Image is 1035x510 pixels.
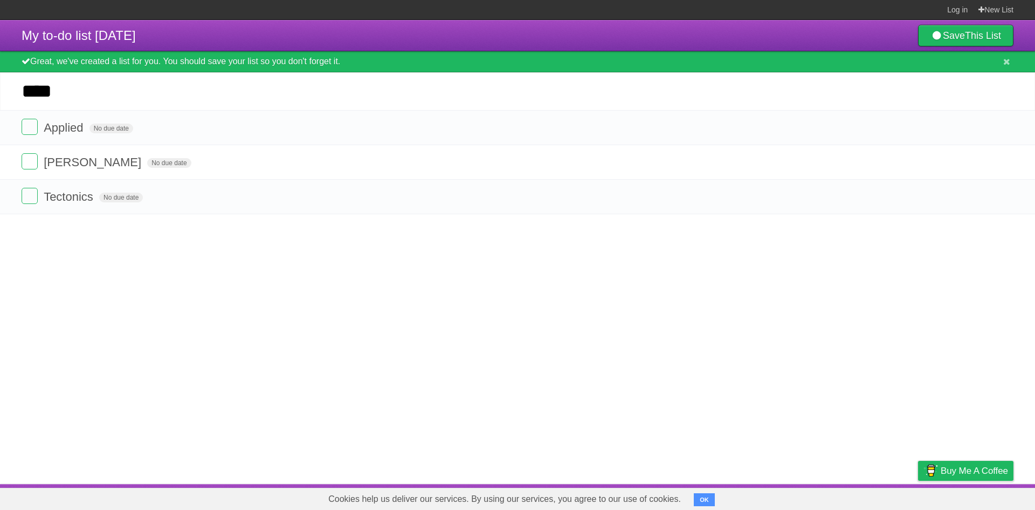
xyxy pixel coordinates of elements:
button: OK [694,493,715,506]
span: [PERSON_NAME] [44,155,144,169]
span: No due date [89,124,133,133]
a: Terms [867,487,891,507]
a: About [775,487,797,507]
label: Done [22,188,38,204]
span: My to-do list [DATE] [22,28,136,43]
a: Suggest a feature [946,487,1013,507]
span: No due date [99,193,143,202]
a: Developers [810,487,854,507]
span: Buy me a coffee [941,461,1008,480]
a: Buy me a coffee [918,461,1013,481]
img: Buy me a coffee [923,461,938,480]
span: No due date [147,158,191,168]
b: This List [965,30,1001,41]
a: SaveThis List [918,25,1013,46]
span: Applied [44,121,86,134]
span: Cookies help us deliver our services. By using our services, you agree to our use of cookies. [318,488,692,510]
label: Done [22,119,38,135]
span: Tectonics [44,190,96,203]
a: Privacy [904,487,932,507]
label: Done [22,153,38,169]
